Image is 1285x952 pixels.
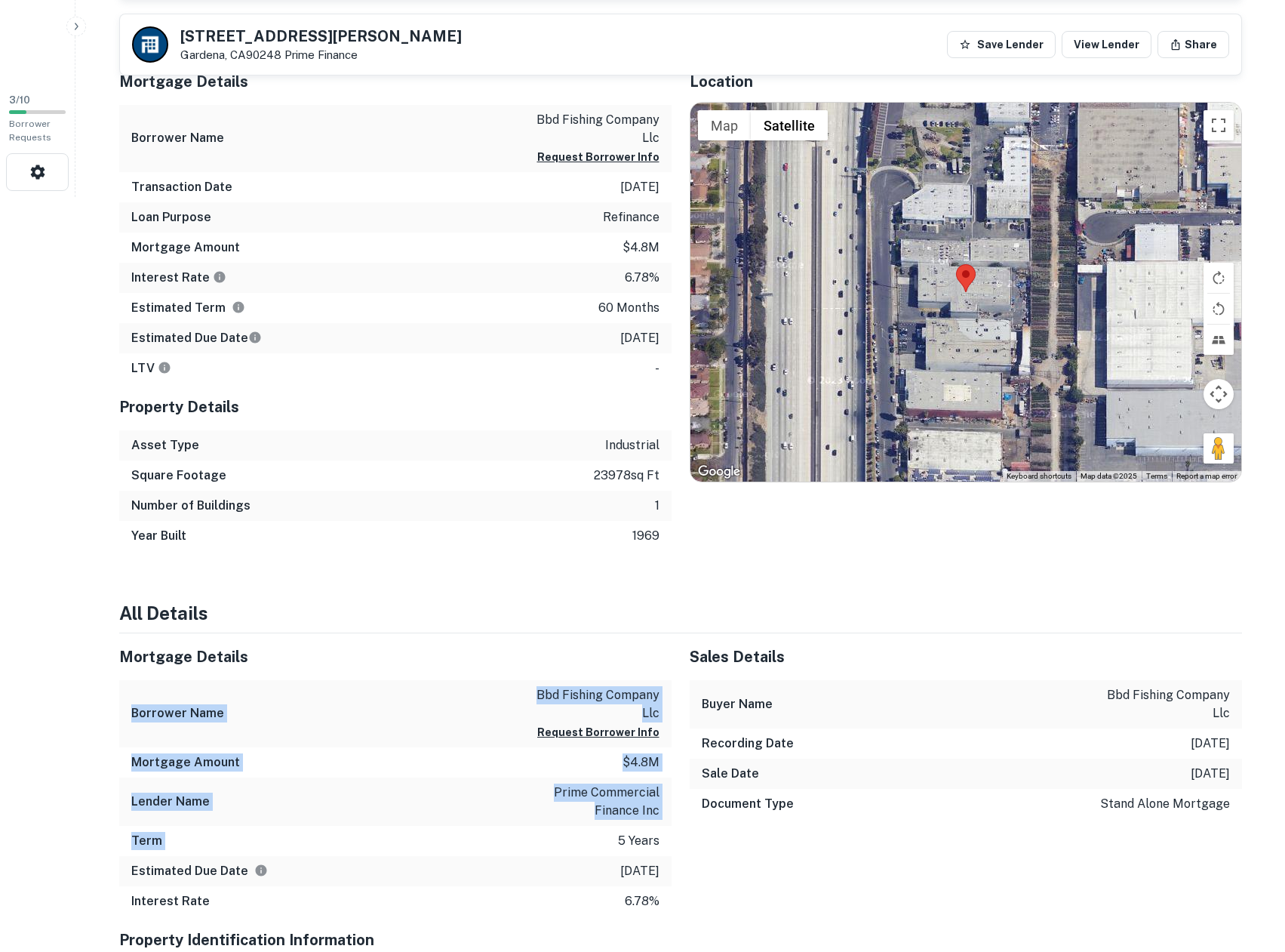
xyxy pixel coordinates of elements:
[603,208,659,226] p: refinance
[1204,263,1234,293] button: Rotate map clockwise
[947,31,1056,58] button: Save Lender
[605,436,659,454] p: industrial
[131,329,262,347] h6: Estimated Due Date
[1204,379,1234,409] button: Map camera controls
[524,784,659,820] p: prime commercial finance inc
[655,497,659,515] p: 1
[131,527,186,545] h6: Year Built
[1146,472,1167,480] a: Terms (opens in new tab)
[119,599,1242,627] h4: All Details
[1081,472,1137,480] span: Map data ©2025
[131,299,245,317] h6: Estimated Term
[1007,471,1071,482] button: Keyboard shortcuts
[655,359,659,377] p: -
[248,331,262,344] svg: Estimate is based on a standard schedule for this type of loan.
[620,178,659,196] p: [DATE]
[524,686,659,722] p: bbd fishing company llc
[180,29,462,44] h5: [STREET_ADDRESS][PERSON_NAME]
[131,892,210,910] h6: Interest Rate
[284,48,358,61] a: Prime Finance
[158,361,171,374] svg: LTVs displayed on the website are for informational purposes only and may be reported incorrectly...
[9,94,30,106] span: 3 / 10
[131,832,162,850] h6: Term
[131,753,240,772] h6: Mortgage Amount
[620,329,659,347] p: [DATE]
[524,111,659,147] p: bbd fishing company llc
[625,892,659,910] p: 6.78%
[119,645,672,668] h5: Mortgage Details
[694,462,744,482] a: Open this area in Google Maps (opens a new window)
[1204,110,1234,140] button: Toggle fullscreen view
[694,462,744,482] img: Google
[537,148,659,166] button: Request Borrower Info
[9,119,51,143] span: Borrower Requests
[698,110,751,140] button: Show street map
[131,129,224,147] h6: Borrower Name
[751,110,828,140] button: Show satellite imagery
[131,467,226,485] h6: Square Footage
[537,723,659,741] button: Request Borrower Info
[618,832,659,850] p: 5 years
[180,48,462,62] p: Gardena, CA90248
[1204,294,1234,324] button: Rotate map counterclockwise
[1204,433,1234,464] button: Drag Pegman onto the map to open Street View
[1157,31,1229,58] button: Share
[594,467,659,485] p: 23978 sq ft
[690,645,1242,668] h5: Sales Details
[131,359,171,377] h6: LTV
[598,299,659,317] p: 60 months
[131,497,251,515] h6: Number of Buildings
[625,269,659,287] p: 6.78%
[131,178,232,196] h6: Transaction Date
[131,793,210,811] h6: Lender Name
[1191,765,1230,783] p: [DATE]
[232,300,245,314] svg: Term is based on a standard schedule for this type of loan.
[131,239,240,257] h6: Mortgage Amount
[632,527,659,545] p: 1969
[702,765,759,783] h6: Sale Date
[119,396,672,418] h5: Property Details
[1094,686,1230,722] p: bbd fishing company llc
[131,208,211,226] h6: Loan Purpose
[1210,831,1285,904] iframe: Chat Widget
[131,862,268,880] h6: Estimated Due Date
[1176,472,1237,480] a: Report a map error
[1191,735,1230,753] p: [DATE]
[1204,325,1234,355] button: Tilt map
[1100,795,1230,813] p: stand alone mortgage
[254,864,268,877] svg: Estimate is based on a standard schedule for this type of loan.
[131,269,226,287] h6: Interest Rate
[702,735,794,753] h6: Recording Date
[119,70,672,93] h5: Mortgage Details
[131,436,199,454] h6: Asset Type
[623,239,659,257] p: $4.8m
[1062,31,1151,58] a: View Lender
[119,929,672,951] h5: Property Identification Information
[702,795,794,813] h6: Document Type
[620,862,659,880] p: [DATE]
[690,70,1242,93] h5: Location
[623,753,659,772] p: $4.8m
[702,695,773,713] h6: Buyer Name
[213,270,226,284] svg: The interest rates displayed on the website are for informational purposes only and may be report...
[131,704,224,722] h6: Borrower Name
